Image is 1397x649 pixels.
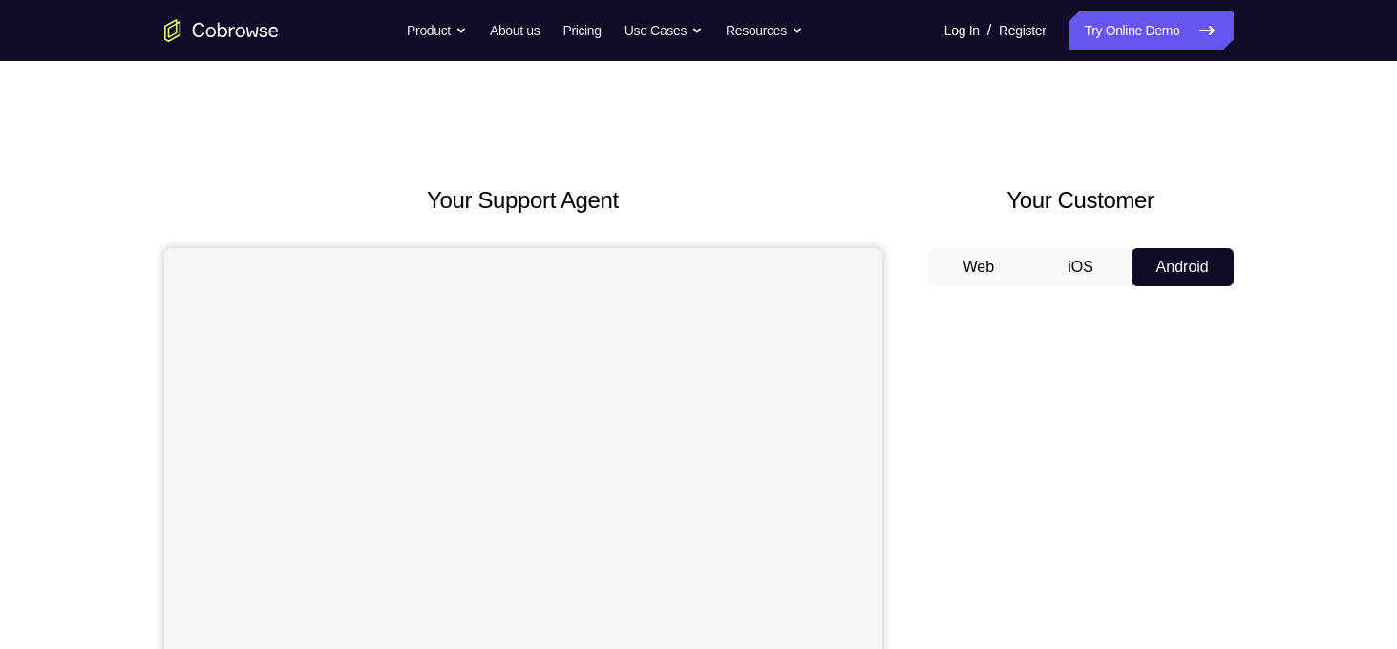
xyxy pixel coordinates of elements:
[1029,248,1132,286] button: iOS
[999,11,1046,50] a: Register
[944,11,980,50] a: Log In
[164,19,279,42] a: Go to the home page
[928,248,1030,286] button: Web
[490,11,540,50] a: About us
[726,11,803,50] button: Resources
[407,11,467,50] button: Product
[928,183,1234,218] h2: Your Customer
[1069,11,1233,50] a: Try Online Demo
[164,183,882,218] h2: Your Support Agent
[624,11,703,50] button: Use Cases
[562,11,601,50] a: Pricing
[987,19,991,42] span: /
[1132,248,1234,286] button: Android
